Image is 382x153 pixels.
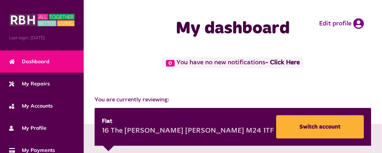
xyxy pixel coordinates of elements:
[9,58,49,65] span: Dashboard
[9,80,50,88] span: My Repairs
[9,35,75,41] span: Last login: [DATE]
[102,117,274,126] div: Flat
[9,102,53,110] span: My Accounts
[265,60,300,66] a: - Click Here
[102,126,274,137] div: 16 The [PERSON_NAME] [PERSON_NAME] M24 1TF
[9,13,75,27] img: MyRBH
[118,18,347,39] h1: My dashboard
[319,18,364,29] a: Edit profile
[163,57,303,68] span: You have no new notifications
[9,124,47,132] span: My Profile
[166,60,175,67] span: 0
[276,115,364,138] a: Switch account
[95,96,371,104] span: You are currently reviewing:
